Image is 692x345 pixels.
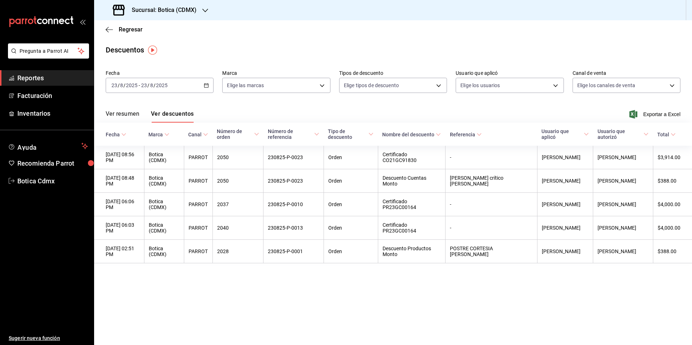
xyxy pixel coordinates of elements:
span: - [139,82,140,88]
th: Certificado PR23GC00164 [378,216,445,240]
span: Sugerir nueva función [9,335,88,342]
th: Orden [324,240,378,263]
h3: Sucursal: Botica (CDMX) [126,6,197,14]
span: Ayuda [17,142,79,150]
span: Elige las marcas [227,82,264,89]
th: 230825-P-0023 [263,146,324,169]
th: - [446,146,537,169]
span: / [153,82,156,88]
th: 230825-P-0023 [263,169,324,193]
span: Total [657,132,676,137]
span: Usuario que aplicó [541,128,588,140]
th: Orden [324,193,378,216]
span: Marca [148,132,169,137]
span: Pregunta a Parrot AI [20,47,78,55]
span: / [147,82,149,88]
th: PARROT [184,193,212,216]
span: Usuario que autorizó [598,128,649,140]
input: -- [141,82,147,88]
span: Nombre del descuento [382,132,441,137]
label: Usuario que aplicó [456,71,564,76]
span: / [118,82,120,88]
span: Elige los usuarios [460,82,500,89]
th: [PERSON_NAME] [593,146,653,169]
input: -- [120,82,123,88]
th: [PERSON_NAME] [537,169,593,193]
th: [PERSON_NAME] crítico [PERSON_NAME] [446,169,537,193]
span: Botica Cdmx [17,176,88,186]
span: Elige tipos de descuento [344,82,399,89]
th: $4,000.00 [653,193,692,216]
span: Facturación [17,91,88,101]
th: [PERSON_NAME] [593,240,653,263]
th: [PERSON_NAME] [537,146,593,169]
th: 230825-P-0013 [263,216,324,240]
th: 2050 [212,146,263,169]
th: $388.00 [653,240,692,263]
span: Recomienda Parrot [17,158,88,168]
button: Ver descuentos [151,110,194,123]
span: Fecha [106,132,126,137]
th: POSTRE CORTESIA [PERSON_NAME] [446,240,537,263]
span: Inventarios [17,108,88,118]
span: / [123,82,126,88]
img: Tooltip marker [148,46,157,55]
button: Exportar a Excel [631,110,680,119]
th: 2037 [212,193,263,216]
input: -- [150,82,153,88]
span: Tipo de descuento [328,128,374,140]
th: - [446,216,537,240]
th: $3,914.00 [653,146,692,169]
input: ---- [126,82,138,88]
label: Fecha [106,71,214,76]
th: [PERSON_NAME] [593,216,653,240]
span: Canal [188,132,208,137]
label: Tipos de descuento [339,71,447,76]
th: [PERSON_NAME] [537,240,593,263]
span: Referencia [450,132,482,137]
th: PARROT [184,169,212,193]
span: Número de referencia [268,128,320,140]
th: Botica (CDMX) [144,193,184,216]
th: [PERSON_NAME] [593,193,653,216]
button: open_drawer_menu [80,19,85,25]
button: Regresar [106,26,143,33]
input: ---- [156,82,168,88]
th: Botica (CDMX) [144,146,184,169]
th: 230825-P-0010 [263,193,324,216]
span: Número de orden [217,128,259,140]
th: Certificado CO21GC91830 [378,146,445,169]
input: -- [111,82,118,88]
th: PARROT [184,146,212,169]
th: [DATE] 06:06 PM [94,193,144,216]
th: $4,000.00 [653,216,692,240]
span: Reportes [17,73,88,83]
th: [PERSON_NAME] [537,216,593,240]
th: Descuento Cuentas Monto [378,169,445,193]
th: PARROT [184,240,212,263]
th: Orden [324,146,378,169]
th: Orden [324,216,378,240]
th: [PERSON_NAME] [537,193,593,216]
span: Regresar [119,26,143,33]
th: [PERSON_NAME] [593,169,653,193]
label: Marca [222,71,330,76]
th: Descuento Productos Monto [378,240,445,263]
button: Pregunta a Parrot AI [8,43,89,59]
div: Descuentos [106,44,144,55]
th: Botica (CDMX) [144,240,184,263]
th: - [446,193,537,216]
a: Pregunta a Parrot AI [5,52,89,60]
th: Botica (CDMX) [144,169,184,193]
th: [DATE] 08:48 PM [94,169,144,193]
th: 2040 [212,216,263,240]
th: Certificado PR23GC00164 [378,193,445,216]
th: [DATE] 06:03 PM [94,216,144,240]
th: 2028 [212,240,263,263]
div: navigation tabs [106,110,194,123]
th: [DATE] 08:56 PM [94,146,144,169]
th: $388.00 [653,169,692,193]
th: 2050 [212,169,263,193]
